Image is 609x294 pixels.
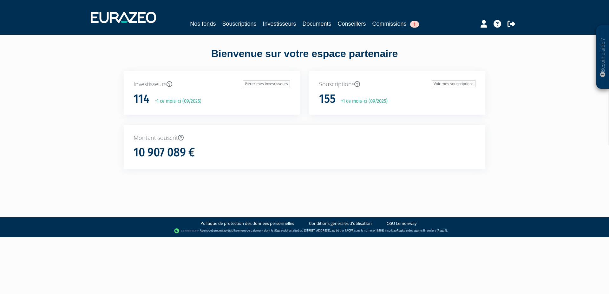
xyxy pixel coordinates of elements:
a: Registre des agents financiers (Regafi) [397,228,447,232]
a: CGU Lemonway [387,220,417,226]
a: Voir mes souscriptions [432,80,475,87]
a: Documents [303,19,331,28]
span: 1 [410,21,419,28]
a: Conditions générales d'utilisation [309,220,372,226]
a: Politique de protection des données personnelles [200,220,294,226]
h1: 10 907 089 € [134,146,195,159]
p: Investisseurs [134,80,290,88]
p: Souscriptions [319,80,475,88]
a: Investisseurs [263,19,296,28]
a: Souscriptions [222,19,256,28]
p: +1 ce mois-ci (09/2025) [337,98,388,105]
h1: 155 [319,92,336,106]
a: Commissions1 [372,19,419,28]
p: Besoin d'aide ? [599,29,606,86]
img: 1732889491-logotype_eurazeo_blanc_rvb.png [91,12,156,23]
a: Gérer mes investisseurs [243,80,290,87]
p: Montant souscrit [134,134,475,142]
div: Bienvenue sur votre espace partenaire [119,47,490,71]
img: logo-lemonway.png [174,228,199,234]
p: +1 ce mois-ci (09/2025) [150,98,201,105]
h1: 114 [134,92,149,106]
a: Lemonway [212,228,226,232]
a: Nos fonds [190,19,216,28]
a: Conseillers [338,19,366,28]
div: - Agent de (établissement de paiement dont le siège social est situé au [STREET_ADDRESS], agréé p... [6,228,603,234]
